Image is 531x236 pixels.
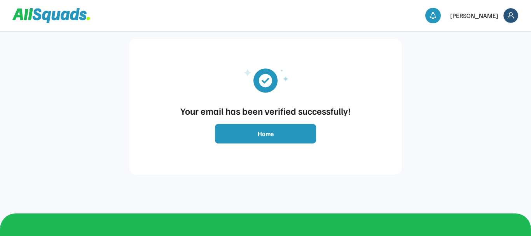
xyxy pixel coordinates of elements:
[450,11,498,20] div: [PERSON_NAME]
[429,12,437,19] img: bell-03%20%281%29.svg
[503,8,518,23] img: Frame%2018.svg
[231,62,300,98] img: email_verified_updated.svg
[137,104,394,118] div: Your email has been verified successfully!
[215,124,316,143] button: Home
